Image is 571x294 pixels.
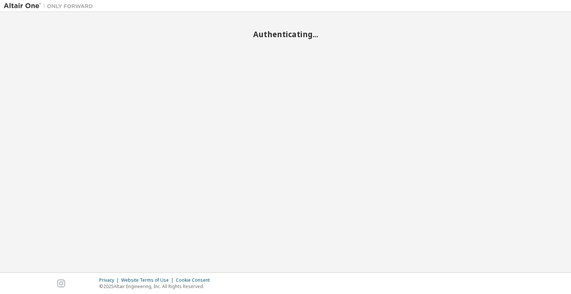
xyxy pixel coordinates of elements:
div: Website Terms of Use [121,277,176,283]
div: Privacy [99,277,121,283]
img: instagram.svg [57,280,65,287]
h2: Authenticating... [4,29,567,39]
img: Altair One [4,2,97,10]
div: Cookie Consent [176,277,214,283]
p: © 2025 Altair Engineering, Inc. All Rights Reserved. [99,283,214,290]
